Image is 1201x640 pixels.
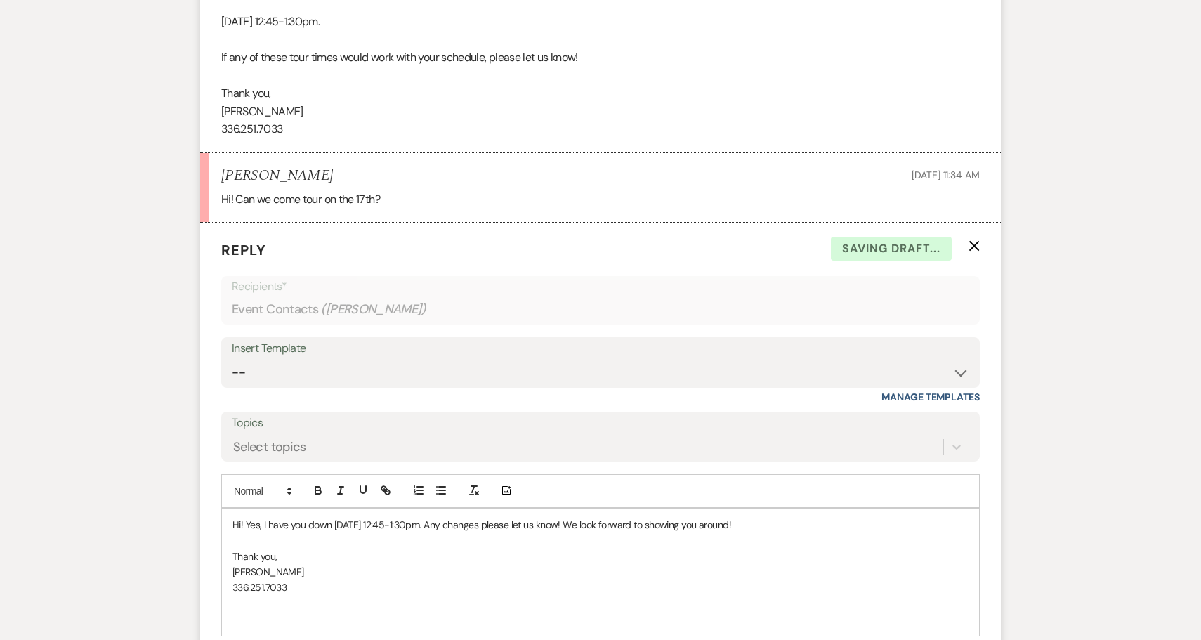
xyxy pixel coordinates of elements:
[232,517,969,533] p: Hi! Yes, I have you down [DATE] 12:45-1:30pm. Any changes please let us know! We look forward to ...
[221,120,980,138] p: 336.251.7033
[232,277,969,296] p: Recipients*
[232,296,969,323] div: Event Contacts
[321,300,426,319] span: ( [PERSON_NAME] )
[221,167,333,185] h5: [PERSON_NAME]
[221,13,980,31] p: [DATE] 12:45-1:30pm.
[232,581,287,594] span: 336.251.7033
[232,339,969,359] div: Insert Template
[221,190,980,209] p: Hi! Can we come tour on the 17th?
[831,237,952,261] span: Saving draft...
[232,566,304,578] span: [PERSON_NAME]
[221,103,980,121] p: [PERSON_NAME]
[881,391,980,403] a: Manage Templates
[232,413,969,433] label: Topics
[221,241,266,259] span: Reply
[221,84,980,103] p: Thank you,
[232,550,277,563] span: Thank you,
[221,48,980,67] p: If any of these tour times would work with your schedule, please let us know!
[912,169,980,181] span: [DATE] 11:34 AM
[233,437,306,456] div: Select topics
